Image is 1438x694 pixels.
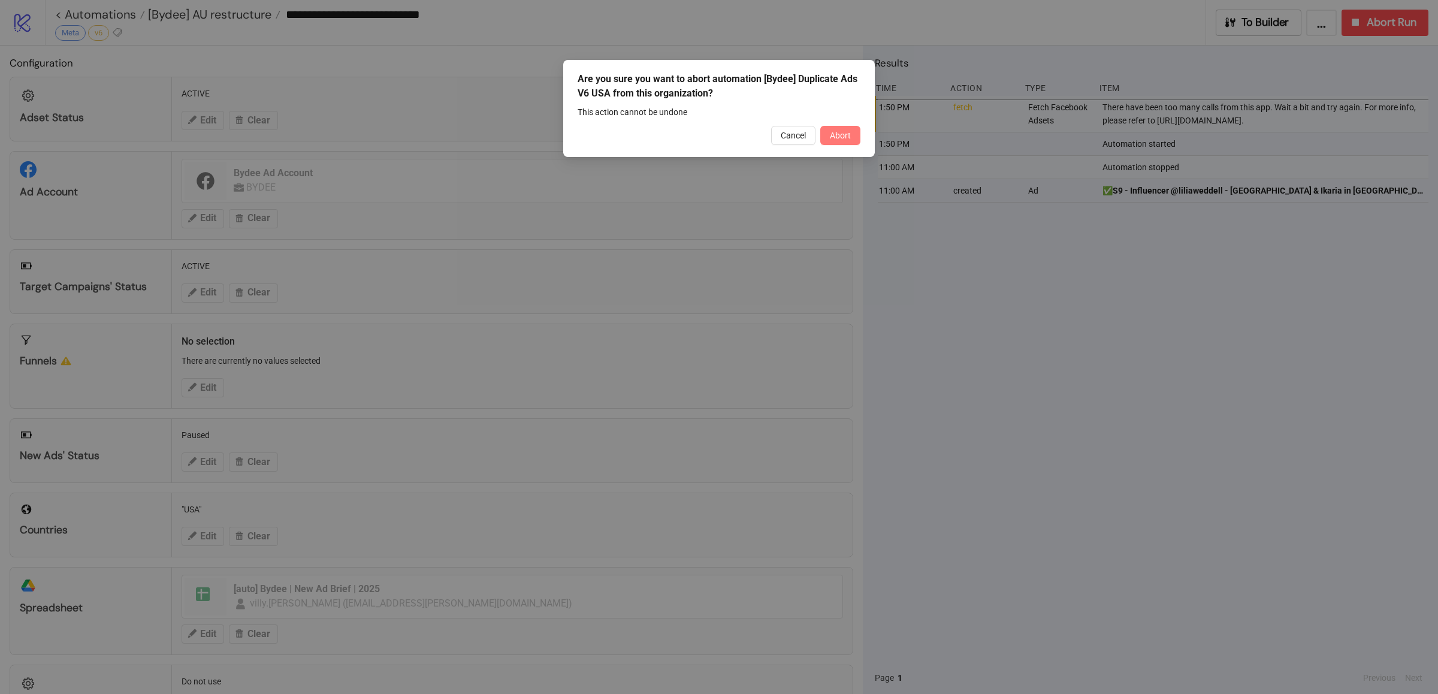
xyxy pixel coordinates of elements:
div: Are you sure you want to abort automation [Bydee] Duplicate Ads V6 USA from this organization? [578,72,860,101]
span: Cancel [781,131,806,140]
button: Abort [820,126,860,145]
span: Abort [830,131,851,140]
div: This action cannot be undone [578,105,860,119]
button: Cancel [771,126,815,145]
